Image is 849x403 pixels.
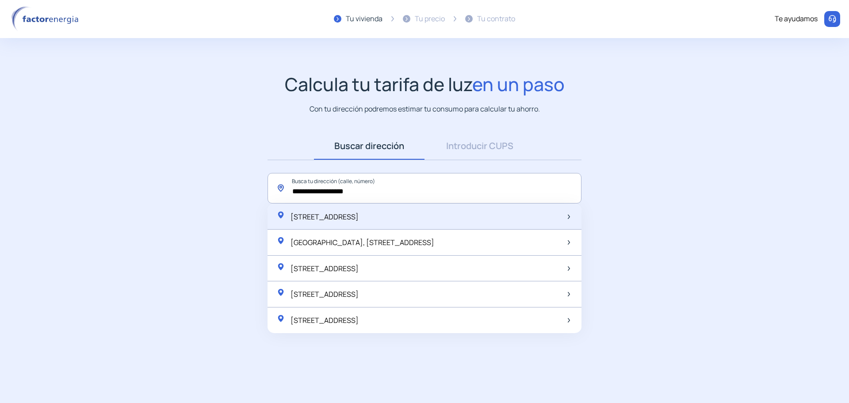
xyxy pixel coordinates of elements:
[291,264,359,273] span: [STREET_ADDRESS]
[285,73,565,95] h1: Calcula tu tarifa de luz
[276,262,285,271] img: location-pin-green.svg
[291,315,359,325] span: [STREET_ADDRESS]
[424,132,535,160] a: Introducir CUPS
[310,104,540,115] p: Con tu dirección podremos estimar tu consumo para calcular tu ahorro.
[276,236,285,245] img: location-pin-green.svg
[9,6,84,32] img: logo factor
[568,240,570,245] img: arrow-next-item.svg
[568,318,570,322] img: arrow-next-item.svg
[276,211,285,219] img: location-pin-green.svg
[472,72,565,96] span: en un paso
[568,292,570,296] img: arrow-next-item.svg
[415,13,445,25] div: Tu precio
[276,288,285,297] img: location-pin-green.svg
[346,13,382,25] div: Tu vivienda
[775,13,818,25] div: Te ayudamos
[828,15,837,23] img: llamar
[291,238,434,247] span: [GEOGRAPHIC_DATA], [STREET_ADDRESS]
[477,13,515,25] div: Tu contrato
[276,314,285,323] img: location-pin-green.svg
[568,215,570,219] img: arrow-next-item.svg
[291,212,359,222] span: [STREET_ADDRESS]
[568,266,570,271] img: arrow-next-item.svg
[291,289,359,299] span: [STREET_ADDRESS]
[314,132,424,160] a: Buscar dirección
